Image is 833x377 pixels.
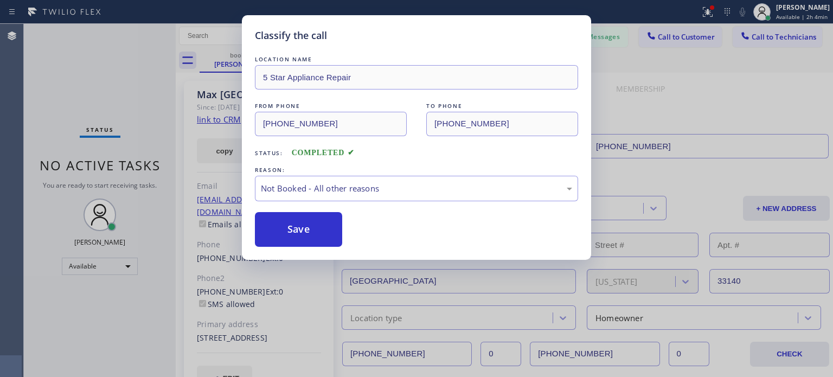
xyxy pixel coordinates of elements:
[255,164,578,176] div: REASON:
[255,100,407,112] div: FROM PHONE
[255,212,342,247] button: Save
[255,112,407,136] input: From phone
[426,112,578,136] input: To phone
[426,100,578,112] div: TO PHONE
[261,182,572,195] div: Not Booked - All other reasons
[255,149,283,157] span: Status:
[255,54,578,65] div: LOCATION NAME
[292,149,355,157] span: COMPLETED
[255,28,327,43] h5: Classify the call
